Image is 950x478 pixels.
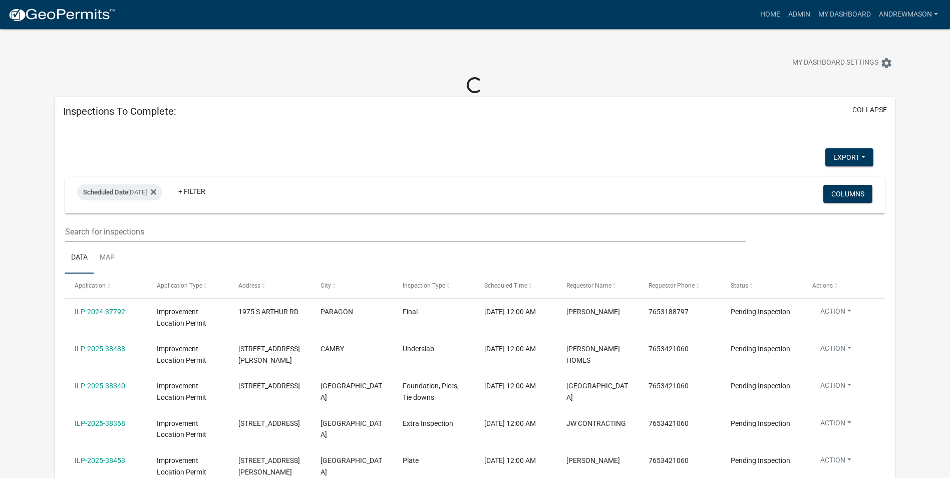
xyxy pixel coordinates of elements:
[157,382,206,401] span: Improvement Location Permit
[803,274,885,298] datatable-header-cell: Actions
[238,308,298,316] span: 1975 S ARTHUR RD
[147,274,229,298] datatable-header-cell: Application Type
[321,345,344,353] span: CAMBY
[321,382,382,401] span: MORGANTOWN
[403,456,419,464] span: Plate
[649,419,689,427] span: 7653421060
[157,282,202,289] span: Application Type
[157,345,206,364] span: Improvement Location Permit
[731,308,790,316] span: Pending Inspection
[484,456,536,464] span: 08/13/2025, 12:00 AM
[566,456,620,464] span: DARREN
[721,274,803,298] datatable-header-cell: Status
[229,274,311,298] datatable-header-cell: Address
[157,308,206,327] span: Improvement Location Permit
[566,308,620,316] span: STEPHANIE BOYER
[321,419,382,439] span: MARTINSVILLE
[403,282,445,289] span: Inspection Type
[484,345,536,353] span: 08/13/2025, 12:00 AM
[238,382,300,390] span: 1946 S MORGANTOWN RD
[75,282,106,289] span: Application
[731,456,790,464] span: Pending Inspection
[484,419,536,427] span: 08/13/2025, 12:00 AM
[65,242,94,274] a: Data
[403,419,453,427] span: Extra Inspection
[731,282,748,289] span: Status
[731,419,790,427] span: Pending Inspection
[566,419,626,427] span: JW CONTRACTING
[484,282,527,289] span: Scheduled Time
[812,306,859,321] button: Action
[75,382,125,390] a: ILP-2025-38340
[403,382,459,401] span: Foundation, Piers, Tie downs
[649,382,689,390] span: 7653421060
[238,345,300,364] span: 13871 N KENNARD WAY
[238,282,260,289] span: Address
[825,148,873,166] button: Export
[75,419,125,427] a: ILP-2025-38368
[639,274,721,298] datatable-header-cell: Requestor Phone
[731,345,790,353] span: Pending Inspection
[63,105,176,117] h5: Inspections To Complete:
[77,184,162,200] div: [DATE]
[649,456,689,464] span: 7653421060
[731,382,790,390] span: Pending Inspection
[649,308,689,316] span: 7653188797
[75,456,125,464] a: ILP-2025-38453
[475,274,557,298] datatable-header-cell: Scheduled Time
[321,282,331,289] span: City
[566,382,628,401] span: MORGANTOWN FARMS
[784,5,814,24] a: Admin
[75,345,125,353] a: ILP-2025-38488
[812,282,833,289] span: Actions
[238,456,300,476] span: 3492 N TIMBERLAKE DR
[880,57,892,69] i: settings
[75,308,125,316] a: ILP-2024-37792
[784,53,900,73] button: My Dashboard Settingssettings
[812,343,859,358] button: Action
[823,185,872,203] button: Columns
[852,105,887,115] button: collapse
[649,282,695,289] span: Requestor Phone
[403,308,418,316] span: Final
[321,308,353,316] span: PARAGON
[566,345,620,364] span: RYAN HOMES
[557,274,639,298] datatable-header-cell: Requestor Name
[484,308,536,316] span: 08/13/2025, 12:00 AM
[393,274,475,298] datatable-header-cell: Inspection Type
[812,380,859,395] button: Action
[403,345,434,353] span: Underslab
[792,57,878,69] span: My Dashboard Settings
[321,456,382,476] span: MARTINSVILLE
[65,221,746,242] input: Search for inspections
[83,188,128,196] span: Scheduled Date
[65,274,147,298] datatable-header-cell: Application
[157,456,206,476] span: Improvement Location Permit
[566,282,611,289] span: Requestor Name
[756,5,784,24] a: Home
[484,382,536,390] span: 08/13/2025, 12:00 AM
[157,419,206,439] span: Improvement Location Permit
[875,5,942,24] a: AndrewMason
[812,455,859,469] button: Action
[649,345,689,353] span: 7653421060
[94,242,121,274] a: Map
[812,418,859,432] button: Action
[311,274,393,298] datatable-header-cell: City
[814,5,875,24] a: My Dashboard
[238,419,300,427] span: 7146 NEW HARMONY RD
[170,182,213,200] a: + Filter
